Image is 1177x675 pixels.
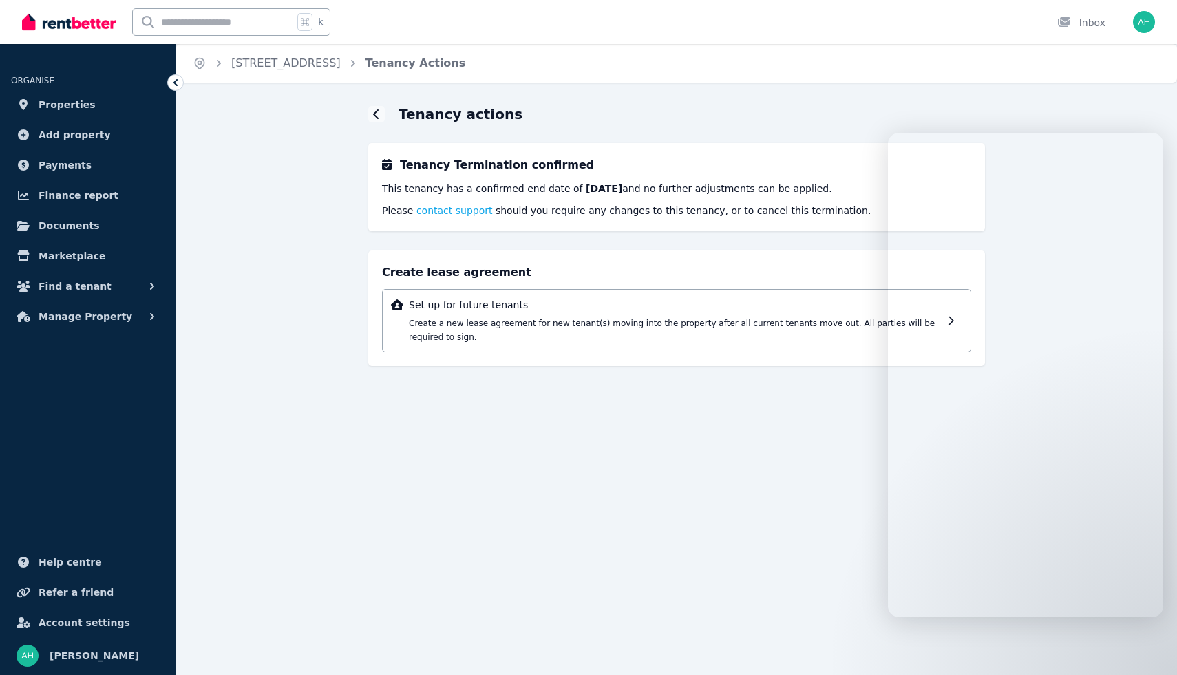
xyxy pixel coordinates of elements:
a: Refer a friend [11,579,165,606]
a: Finance report [11,182,165,209]
button: Manage Property [11,303,165,330]
img: RentBetter [22,12,116,32]
iframe: Intercom live chat [1130,628,1163,661]
h1: Tenancy actions [399,105,522,124]
span: Properties [39,96,96,113]
p: Set up for future tenants [409,298,942,312]
a: [STREET_ADDRESS] [231,56,341,69]
span: Manage Property [39,308,132,325]
strong: [DATE] [586,183,622,194]
span: ORGANISE [11,76,54,85]
a: Add property [11,121,165,149]
a: Tenancy Actions [365,56,466,69]
a: Payments [11,151,165,179]
span: Account settings [39,614,130,631]
button: Find a tenant [11,272,165,300]
span: [PERSON_NAME] [50,647,139,664]
span: Create a new lease agreement for new tenant(s) moving into the property after all current tenants... [409,319,935,342]
a: Set up for future tenantsCreate a new lease agreement for new tenant(s) moving into the property ... [382,289,971,352]
h4: Create lease agreement [382,264,971,281]
span: Documents [39,217,100,234]
span: Help centre [39,554,102,570]
nav: Breadcrumb [176,44,482,83]
span: Marketplace [39,248,105,264]
span: Payments [39,157,92,173]
a: Marketplace [11,242,165,270]
span: Add property [39,127,111,143]
img: Alexis Harris [17,645,39,667]
img: Alexis Harris [1133,11,1155,33]
span: k [318,17,323,28]
span: Finance report [39,187,118,204]
p: This tenancy has a confirmed end date of and no further adjustments can be applied. [382,182,971,195]
span: Refer a friend [39,584,114,601]
h4: Tenancy Termination confirmed [382,157,971,173]
iframe: Intercom live chat [888,133,1163,617]
a: Properties [11,91,165,118]
p: Please should you require any changes to this tenancy, or to cancel this termination. [382,204,971,217]
span: Find a tenant [39,278,112,294]
a: Documents [11,212,165,239]
span: contact support [416,205,493,216]
a: Help centre [11,548,165,576]
div: Inbox [1057,16,1105,30]
a: Account settings [11,609,165,636]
